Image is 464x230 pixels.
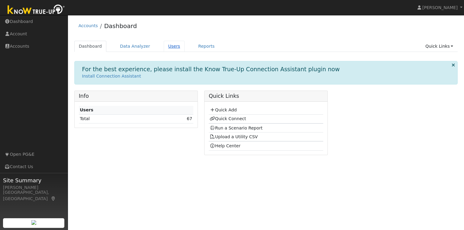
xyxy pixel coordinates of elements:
[115,41,155,52] a: Data Analyzer
[5,3,68,17] img: Know True-Up
[210,143,240,148] a: Help Center
[79,23,98,28] a: Accounts
[80,107,93,112] strong: Users
[209,93,323,99] h5: Quick Links
[210,107,237,112] a: Quick Add
[74,41,107,52] a: Dashboard
[210,134,258,139] a: Upload a Utility CSV
[82,74,141,78] a: Install Connection Assistant
[31,220,36,225] img: retrieve
[51,196,56,201] a: Map
[194,41,219,52] a: Reports
[210,126,263,130] a: Run a Scenario Report
[79,93,193,99] h5: Info
[82,66,340,73] h1: For the best experience, please install the Know True-Up Connection Assistant plugin now
[104,22,137,30] a: Dashboard
[79,114,149,123] td: Total
[210,116,246,121] a: Quick Connect
[421,41,458,52] a: Quick Links
[164,41,185,52] a: Users
[3,176,65,184] span: Site Summary
[3,184,65,191] div: [PERSON_NAME]
[3,189,65,202] div: [GEOGRAPHIC_DATA], [GEOGRAPHIC_DATA]
[422,5,458,10] span: [PERSON_NAME]
[187,116,192,121] a: 67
